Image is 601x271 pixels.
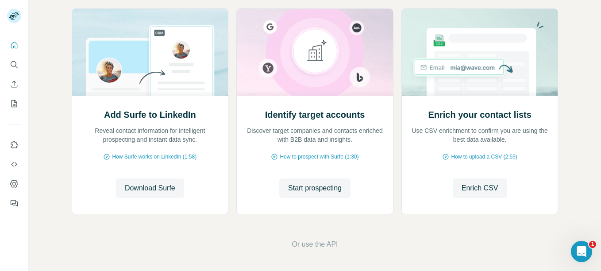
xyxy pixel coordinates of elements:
[571,241,592,262] iframe: Intercom live chat
[246,126,384,144] p: Discover target companies and contacts enriched with B2B data and insights.
[589,241,596,248] span: 1
[288,183,342,194] span: Start prospecting
[451,153,517,161] span: How to upload a CSV (2:59)
[7,176,21,192] button: Dashboard
[279,178,351,198] button: Start prospecting
[125,183,175,194] span: Download Surfe
[280,153,358,161] span: How to prospect with Surfe (1:30)
[116,178,184,198] button: Download Surfe
[72,9,229,96] img: Add Surfe to LinkedIn
[112,153,196,161] span: How Surfe works on LinkedIn (1:58)
[7,96,21,112] button: My lists
[7,137,21,153] button: Use Surfe on LinkedIn
[401,9,559,96] img: Enrich your contact lists
[104,108,196,121] h2: Add Surfe to LinkedIn
[428,108,531,121] h2: Enrich your contact lists
[7,37,21,53] button: Quick start
[453,178,507,198] button: Enrich CSV
[462,183,498,194] span: Enrich CSV
[7,76,21,92] button: Enrich CSV
[292,239,338,250] button: Or use the API
[81,126,220,144] p: Reveal contact information for intelligent prospecting and instant data sync.
[7,156,21,172] button: Use Surfe API
[7,195,21,211] button: Feedback
[265,108,365,121] h2: Identify target accounts
[411,126,549,144] p: Use CSV enrichment to confirm you are using the best data available.
[236,9,393,96] img: Identify target accounts
[7,57,21,73] button: Search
